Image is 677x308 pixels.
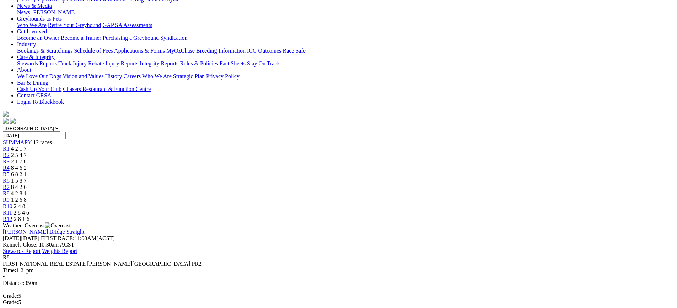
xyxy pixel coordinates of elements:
a: ICG Outcomes [247,48,281,54]
span: 2 8 1 6 [14,216,29,222]
a: MyOzChase [166,48,195,54]
a: R6 [3,178,10,184]
a: Industry [17,41,36,47]
a: [PERSON_NAME] [31,9,76,15]
span: Grade: [3,299,18,305]
a: GAP SA Assessments [103,22,152,28]
a: Get Involved [17,28,47,34]
span: 12 races [33,139,52,145]
a: Purchasing a Greyhound [103,35,159,41]
div: Care & Integrity [17,60,674,67]
a: News & Media [17,3,52,9]
span: 4 2 1 7 [11,146,27,152]
div: Industry [17,48,674,54]
span: [DATE] [3,235,39,241]
a: R2 [3,152,10,158]
span: [DATE] [3,235,21,241]
a: Track Injury Rebate [58,60,104,66]
div: 1:21pm [3,267,674,274]
span: 2 8 4 6 [14,210,29,216]
span: 1 2 6 8 [11,197,27,203]
a: Become an Owner [17,35,59,41]
a: Fact Sheets [220,60,246,66]
a: Chasers Restaurant & Function Centre [63,86,151,92]
a: Stewards Reports [17,60,57,66]
a: R9 [3,197,10,203]
div: About [17,73,674,80]
a: Strategic Plan [173,73,205,79]
img: logo-grsa-white.png [3,111,9,117]
img: Overcast [45,222,71,229]
a: Who We Are [17,22,47,28]
img: twitter.svg [10,118,16,124]
a: Careers [123,73,141,79]
a: Cash Up Your Club [17,86,61,92]
a: Bar & Dining [17,80,48,86]
a: R1 [3,146,10,152]
a: Login To Blackbook [17,99,64,105]
span: Time: [3,267,16,273]
a: Greyhounds as Pets [17,16,62,22]
a: History [105,73,122,79]
a: SUMMARY [3,139,32,145]
span: 2 4 8 1 [14,203,29,209]
a: Applications & Forms [114,48,165,54]
a: Injury Reports [105,60,138,66]
span: 8 4 6 2 [11,165,27,171]
a: R3 [3,158,10,164]
a: Integrity Reports [140,60,178,66]
a: Stay On Track [247,60,280,66]
a: Syndication [160,35,187,41]
span: Grade: [3,293,18,299]
a: We Love Our Dogs [17,73,61,79]
span: Weather: Overcast [3,222,71,228]
div: Greyhounds as Pets [17,22,674,28]
div: FIRST NATIONAL REAL ESTATE [PERSON_NAME][GEOGRAPHIC_DATA] PR2 [3,261,674,267]
a: R10 [3,203,12,209]
a: News [17,9,30,15]
a: Weights Report [42,248,77,254]
a: Care & Integrity [17,54,55,60]
a: Privacy Policy [206,73,240,79]
a: R12 [3,216,12,222]
span: 2 1 7 8 [11,158,27,164]
a: R5 [3,171,10,177]
span: 6 8 2 1 [11,171,27,177]
span: 4 2 8 1 [11,190,27,196]
a: R4 [3,165,10,171]
span: R8 [3,254,10,260]
a: Rules & Policies [180,60,218,66]
span: 11:00AM(ACST) [41,235,115,241]
a: Become a Trainer [61,35,101,41]
div: Bar & Dining [17,86,674,92]
a: Vision and Values [63,73,103,79]
a: Who We Are [142,73,172,79]
div: Get Involved [17,35,674,41]
div: 5 [3,293,674,299]
a: Schedule of Fees [74,48,113,54]
a: Contact GRSA [17,92,51,98]
a: R8 [3,190,10,196]
span: FIRST RACE: [41,235,74,241]
div: 350m [3,280,674,286]
a: R11 [3,210,12,216]
span: • [3,274,5,280]
a: About [17,67,31,73]
a: R7 [3,184,10,190]
a: Race Safe [283,48,305,54]
span: 8 4 2 6 [11,184,27,190]
img: facebook.svg [3,118,9,124]
a: Breeding Information [196,48,246,54]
